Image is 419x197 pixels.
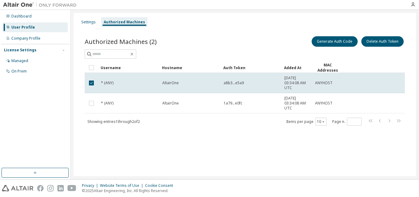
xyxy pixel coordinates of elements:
[82,183,100,188] div: Privacy
[101,101,113,106] span: * (ANY)
[223,63,279,73] div: Auth Token
[224,101,242,106] span: 1a79...e0fc
[11,36,40,41] div: Company Profile
[11,69,27,74] div: On Prem
[312,36,358,47] button: Generate Auth Code
[11,14,32,19] div: Dashboard
[162,101,179,106] span: AltairOne
[284,96,309,111] span: [DATE] 03:34:08 AM UTC
[101,63,157,73] div: Username
[224,81,244,85] span: a8b3...e5a9
[82,188,177,193] p: © 2025 Altair Engineering, Inc. All Rights Reserved.
[11,58,28,63] div: Managed
[3,2,80,8] img: Altair One
[284,76,309,90] span: [DATE] 03:34:08 AM UTC
[37,185,44,191] img: facebook.svg
[67,185,76,191] img: youtube.svg
[104,20,145,25] div: Authorized Machines
[162,63,218,73] div: Hostname
[332,118,362,126] span: Page n.
[284,63,310,73] div: Added At
[145,183,177,188] div: Cookie Consent
[87,119,140,124] span: Showing entries 1 through 2 of 2
[101,81,113,85] span: * (ANY)
[162,81,179,85] span: AltairOne
[315,81,333,85] span: ANYHOST
[81,20,96,25] div: Settings
[361,36,404,47] button: Delete Auth Token
[100,183,145,188] div: Website Terms of Use
[317,119,325,124] button: 10
[47,185,54,191] img: instagram.svg
[11,25,35,30] div: User Profile
[85,37,157,46] span: Authorized Machines (2)
[2,185,33,191] img: altair_logo.svg
[315,62,340,73] div: MAC Addresses
[286,118,327,126] span: Items per page
[4,48,37,53] div: License Settings
[57,185,64,191] img: linkedin.svg
[315,101,333,106] span: ANYHOST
